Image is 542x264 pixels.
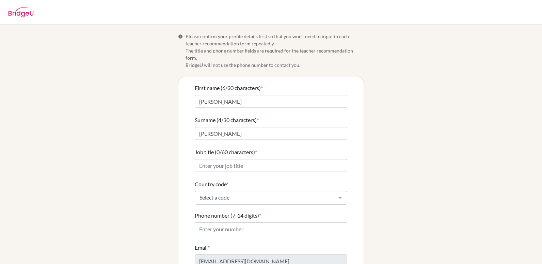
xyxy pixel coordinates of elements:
[195,116,259,124] label: Surname (4/30 characters)
[195,180,228,188] label: Country code
[195,127,347,140] input: Enter your surname
[195,222,347,235] input: Enter your number
[198,194,333,201] span: Select a code
[178,34,183,39] span: Info
[195,159,347,172] input: Enter your job title
[195,244,210,252] label: Email*
[195,84,263,92] label: First name (6/30 characters)
[186,33,364,69] span: Please confirm your profile details first so that you won’t need to input in each teacher recomme...
[195,95,347,108] input: Enter your first name
[195,211,261,220] label: Phone number (7-14 digits)
[8,7,34,17] img: BridgeU logo
[195,148,257,156] label: Job title (0/60 characters)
